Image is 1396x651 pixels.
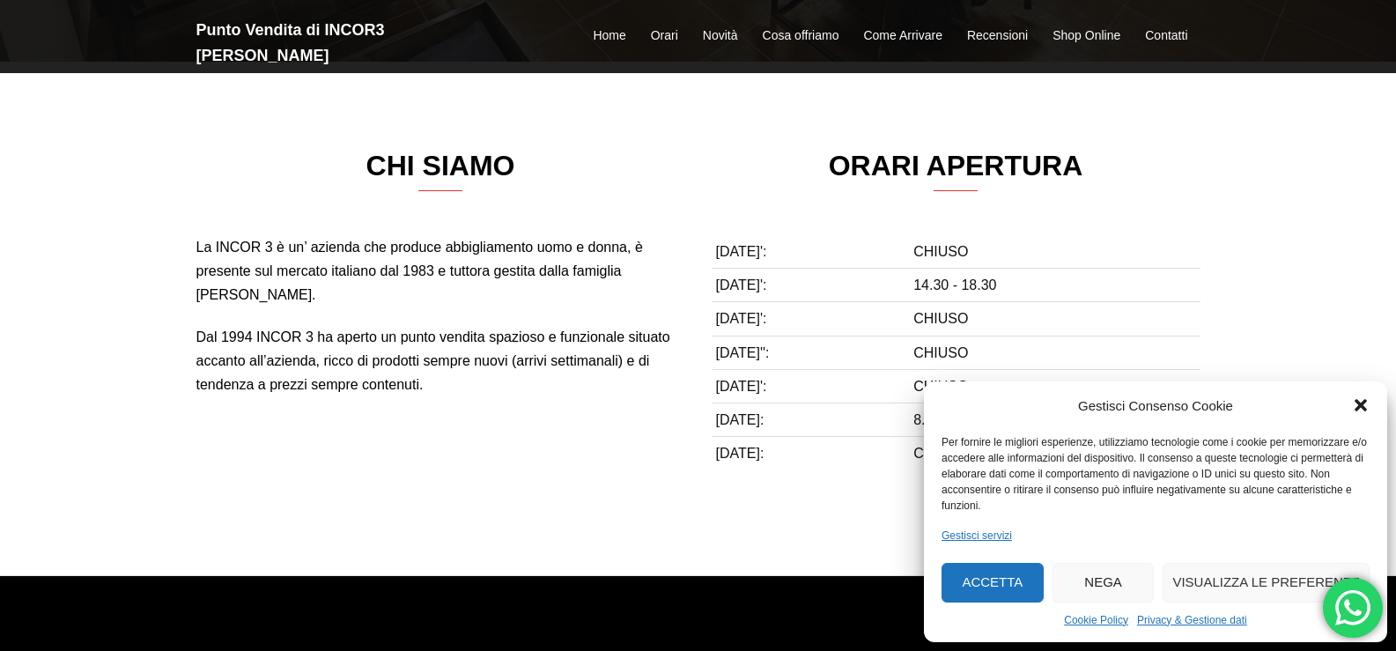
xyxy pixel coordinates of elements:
td: [DATE]: [712,437,910,470]
td: CHIUSO [909,437,1200,470]
div: Per fornire le migliori esperienze, utilizziamo tecnologie come i cookie per memorizzare e/o acce... [942,434,1368,514]
a: Home [593,26,625,47]
td: [DATE]': [712,235,910,269]
a: Cookie Policy [1064,611,1128,629]
p: La INCOR 3 è un’ azienda che produce abbigliamento uomo e donna, è presente sul mercato italiano ... [196,235,685,307]
div: Gestisci Consenso Cookie [1078,395,1233,418]
td: [DATE]': [712,302,910,336]
a: Privacy & Gestione dati [1137,611,1247,629]
button: Visualizza le preferenze [1163,563,1370,603]
h3: ORARI APERTURA [712,150,1200,191]
td: 14.30 - 18.30 [909,269,1200,302]
a: Come Arrivare [863,26,942,47]
a: Orari [651,26,678,47]
div: 'Hai [1323,578,1383,638]
td: [DATE]': [712,369,910,403]
td: [DATE]': [712,269,910,302]
td: [DATE]'': [712,336,910,369]
a: Shop Online [1053,26,1120,47]
a: Contatti [1145,26,1187,47]
a: Cosa offriamo [763,26,839,47]
a: Gestisci servizi [942,527,1012,544]
td: CHIUSO [909,302,1200,336]
td: CHIUSO [909,235,1200,269]
td: [DATE]: [712,403,910,436]
td: 8.30 - 12.30 [909,403,1200,436]
button: Accetta [942,563,1044,603]
a: Recensioni [967,26,1028,47]
h3: CHI SIAMO [196,150,685,191]
td: CHIUSO [909,336,1200,369]
p: Dal 1994 INCOR 3 ha aperto un punto vendita spazioso e funzionale situato accanto all’azienda, ri... [196,325,685,397]
button: Nega [1053,563,1155,603]
td: CHIUSO [909,369,1200,403]
div: Chiudi la finestra di dialogo [1352,396,1370,414]
a: Novità [703,26,738,47]
h2: Punto Vendita di INCOR3 [PERSON_NAME] [196,18,513,69]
